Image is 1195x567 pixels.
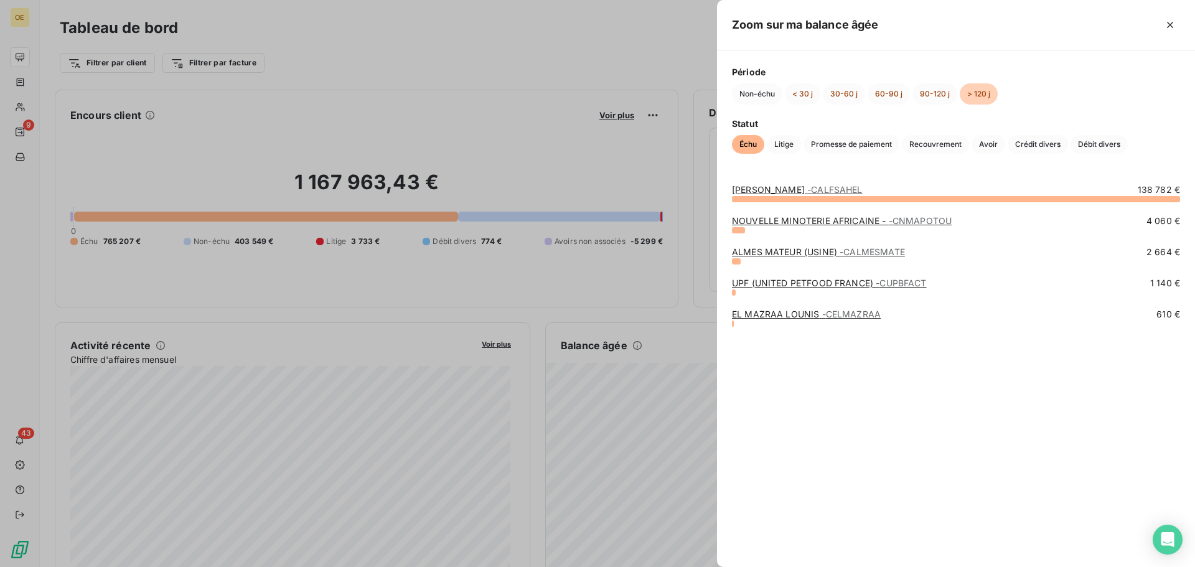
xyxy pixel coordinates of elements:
span: Période [732,65,1180,78]
button: Promesse de paiement [804,135,899,154]
button: Litige [767,135,801,154]
span: 4 060 € [1146,215,1180,227]
span: Statut [732,117,1180,130]
span: 610 € [1156,308,1180,321]
button: 30-60 j [823,83,865,105]
button: Échu [732,135,764,154]
button: Débit divers [1071,135,1128,154]
span: - CNMAPOTOU [889,215,952,226]
button: > 120 j [960,83,998,105]
button: 60-90 j [868,83,910,105]
button: Avoir [972,135,1005,154]
a: EL MAZRAA LOUNIS [732,309,881,319]
a: ALMES MATEUR (USINE) [732,246,905,257]
span: - CUPBFACT [876,278,926,288]
span: 1 140 € [1150,277,1180,289]
span: 2 664 € [1146,246,1180,258]
button: 90-120 j [912,83,957,105]
button: Non-échu [732,83,782,105]
a: UPF (UNITED PETFOOD FRANCE) [732,278,927,288]
button: Crédit divers [1008,135,1068,154]
span: 138 782 € [1138,184,1180,196]
a: NOUVELLE MINOTERIE AFRICAINE - [732,215,952,226]
a: [PERSON_NAME] [732,184,863,195]
h5: Zoom sur ma balance âgée [732,16,879,34]
button: < 30 j [785,83,820,105]
button: Recouvrement [902,135,969,154]
div: Open Intercom Messenger [1153,525,1183,555]
span: - CALMESMATE [840,246,905,257]
span: - CALFSAHEL [807,184,863,195]
span: - CELMAZRAA [822,309,881,319]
